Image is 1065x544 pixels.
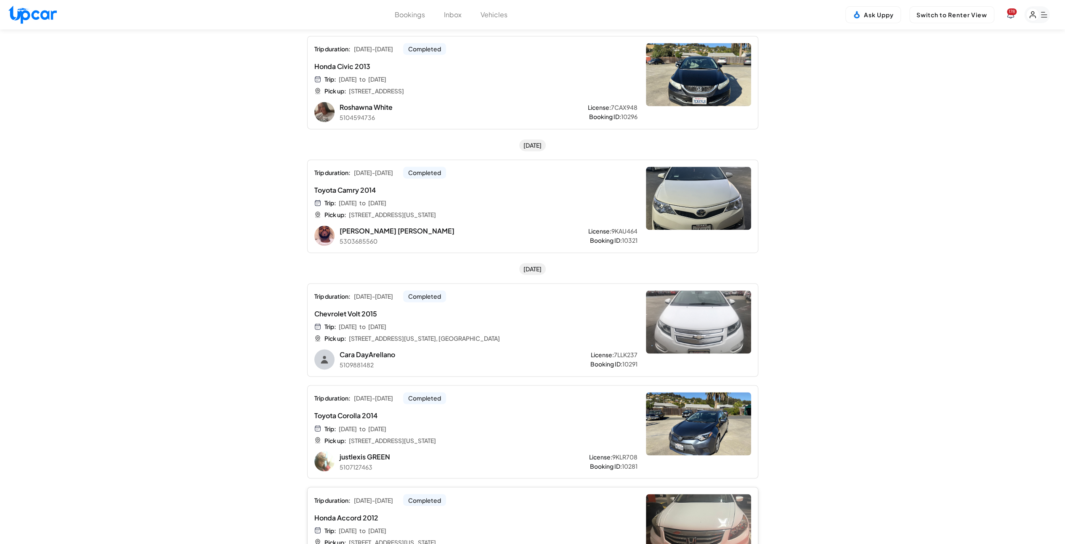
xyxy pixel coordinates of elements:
[314,512,583,523] span: Honda Accord 2012
[368,75,386,83] span: [DATE]
[395,10,425,20] button: Bookings
[612,452,637,461] span: 9KLR708
[324,526,336,534] span: Trip:
[314,185,583,195] span: Toyota Camry 2014
[444,10,462,20] button: Inbox
[359,526,366,534] span: to
[314,168,351,177] span: Trip duration:
[354,44,393,54] span: [DATE] - [DATE]
[339,322,357,331] span: [DATE]
[403,290,446,302] span: Completed
[611,227,637,235] span: 9KAU464
[614,350,637,359] span: 7LLK237
[588,227,611,235] span: License:
[622,360,637,368] span: 10291
[590,462,622,470] span: Booking ID:
[314,451,335,471] img: justlexis GREEN
[314,411,583,421] span: Toyota Corolla 2014
[314,102,335,122] img: Roshawna White
[324,322,336,331] span: Trip:
[519,139,546,151] h3: [DATE]
[611,103,637,111] span: 7CAX948
[622,236,637,244] span: 10321
[314,309,583,319] span: Chevrolet Volt 2015
[368,526,386,534] span: [DATE]
[359,322,366,331] span: to
[589,112,621,121] span: Booking ID:
[368,424,386,433] span: [DATE]
[368,199,386,207] span: [DATE]
[340,361,395,369] p: 5109881482
[909,6,994,23] button: Switch to Renter View
[853,11,861,19] img: Uppy
[314,496,351,504] span: Trip duration:
[324,87,346,95] span: Pick up:
[359,199,366,207] span: to
[314,61,583,72] span: Honda Civic 2013
[340,102,393,112] span: Roshawna White
[403,43,446,55] span: Completed
[646,290,751,353] img: Chevrolet Volt 2015
[339,526,357,534] span: [DATE]
[519,263,546,275] h3: [DATE]
[324,424,336,433] span: Trip:
[340,451,390,462] span: justlexis GREEN
[589,452,612,461] span: License:
[403,392,446,404] span: Completed
[621,112,637,121] span: 10296
[1007,11,1014,19] div: View Notifications
[646,167,751,230] img: Toyota Camry 2014
[339,199,357,207] span: [DATE]
[339,424,357,433] span: [DATE]
[324,334,346,342] span: Pick up:
[354,495,393,505] span: [DATE] - [DATE]
[1007,8,1017,15] span: You have new notifications
[340,237,454,245] p: 5303685560
[359,424,366,433] span: to
[845,6,901,23] button: Ask Uppy
[324,436,346,444] span: Pick up:
[481,10,507,20] button: Vehicles
[314,292,351,300] span: Trip duration:
[324,210,346,219] span: Pick up:
[591,350,614,359] span: License:
[349,210,436,219] span: [STREET_ADDRESS][US_STATE]
[314,45,351,53] span: Trip duration:
[8,5,57,24] img: Upcar Logo
[354,393,393,403] span: [DATE] - [DATE]
[354,167,393,178] span: [DATE] - [DATE]
[324,199,336,207] span: Trip:
[359,75,366,83] span: to
[646,392,751,455] img: Toyota Corolla 2014
[354,291,393,301] span: [DATE] - [DATE]
[340,226,454,236] span: [PERSON_NAME] [PERSON_NAME]
[324,75,336,83] span: Trip:
[368,322,386,331] span: [DATE]
[403,167,446,178] span: Completed
[590,360,622,368] span: Booking ID:
[349,436,436,444] span: [STREET_ADDRESS][US_STATE]
[340,462,390,471] p: 5107127463
[403,494,446,506] span: Completed
[646,43,751,106] img: Honda Civic 2013
[590,236,622,244] span: Booking ID:
[349,334,500,342] span: [STREET_ADDRESS][US_STATE], [GEOGRAPHIC_DATA]
[314,394,351,402] span: Trip duration:
[314,226,335,246] img: Derrick Arango
[588,103,611,111] span: License:
[340,350,395,360] span: Cara DayArellano
[339,75,357,83] span: [DATE]
[622,462,637,470] span: 10281
[349,87,404,95] span: [STREET_ADDRESS]
[340,113,393,122] p: 5104594736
